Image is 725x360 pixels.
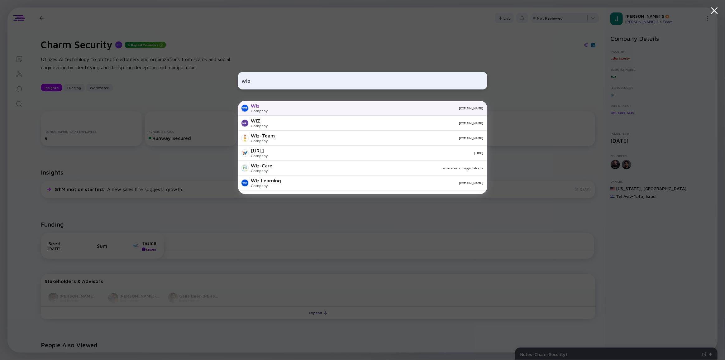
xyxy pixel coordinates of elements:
div: [DOMAIN_NAME] [280,136,484,140]
div: Company [251,168,273,173]
div: [DOMAIN_NAME] [286,181,484,185]
div: Wiz Music [251,193,274,198]
div: Wiz Learning [251,178,281,183]
div: [URL] [251,148,268,153]
div: [URL] [273,151,484,155]
div: Wiz-Team [251,133,275,138]
div: Company [251,123,268,128]
div: Company [251,183,281,188]
div: Company [251,108,268,113]
div: Company [251,138,275,143]
div: [DOMAIN_NAME] [273,121,484,125]
input: Search Company or Investor... [242,75,484,86]
div: WIZ [251,118,268,123]
div: [DOMAIN_NAME] [273,106,484,110]
div: wiz-care.comcopy-of-home [278,166,484,170]
div: Wiz [251,103,268,108]
div: Company [251,153,268,158]
div: Wiz-Care [251,163,273,168]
